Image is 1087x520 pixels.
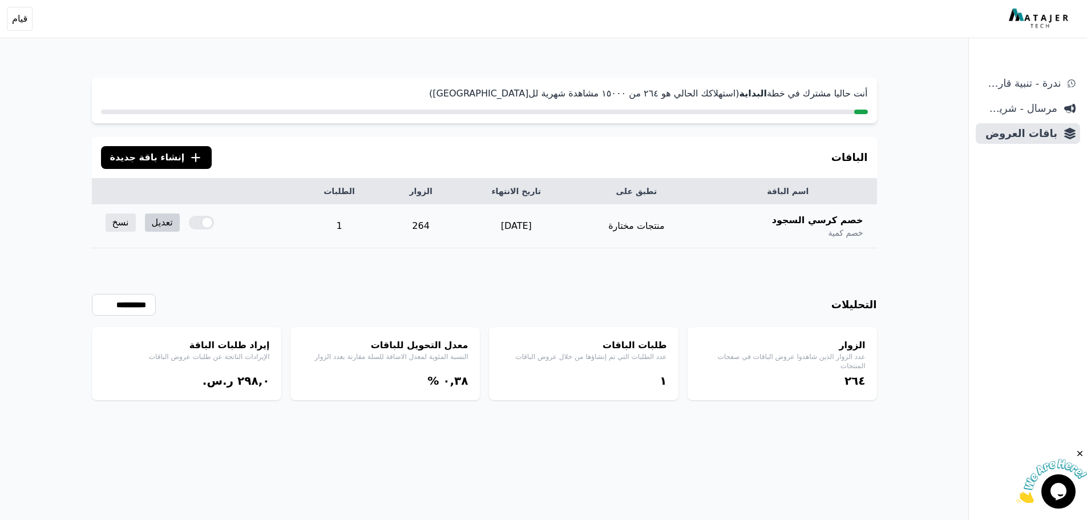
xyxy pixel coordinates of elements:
[980,126,1057,142] span: باقات العروض
[1009,9,1071,29] img: MatajerTech Logo
[383,179,458,204] th: الزوار
[1016,449,1087,503] iframe: chat widget
[101,87,868,100] p: أنت حاليا مشترك في خطة (استهلاكك الحالي هو ٢٦٤ من ١٥۰۰۰ مشاهدة شهرية لل[GEOGRAPHIC_DATA])
[427,374,439,388] span: %
[203,374,233,388] span: ر.س.
[739,88,766,99] strong: البداية
[296,204,383,248] td: 1
[103,352,270,361] p: الإيرادات الناتجة عن طلبات عروض الباقات
[103,338,270,352] h4: إيراد طلبات الباقة
[500,373,667,389] div: ١
[574,179,699,204] th: تطبق على
[302,338,468,352] h4: معدل التحويل للباقات
[7,7,33,31] button: قيام
[101,146,212,169] button: إنشاء باقة جديدة
[500,352,667,361] p: عدد الطلبات التي تم إنشاؤها من خلال عروض الباقات
[828,227,863,239] span: خصم كمية
[106,213,136,232] a: نسخ
[699,338,866,352] h4: الزوار
[500,338,667,352] h4: طلبات الباقات
[699,373,866,389] div: ٢٦٤
[831,150,868,166] h3: الباقات
[302,352,468,361] p: النسبة المئوية لمعدل الاضافة للسلة مقارنة بعدد الزوار
[459,204,574,248] td: [DATE]
[831,297,877,313] h3: التحليلات
[459,179,574,204] th: تاريخ الانتهاء
[699,179,876,204] th: اسم الباقة
[237,374,269,388] bdi: ٢٩٨,۰
[110,151,185,164] span: إنشاء باقة جديدة
[12,12,27,26] span: قيام
[772,213,863,227] span: خصم كرسي السجود
[296,179,383,204] th: الطلبات
[383,204,458,248] td: 264
[980,100,1057,116] span: مرسال - شريط دعاية
[443,374,468,388] bdi: ۰,۳٨
[980,75,1061,91] span: ندرة - تنبية قارب علي النفاذ
[574,204,699,248] td: منتجات مختارة
[145,213,180,232] a: تعديل
[699,352,866,370] p: عدد الزوار الذين شاهدوا عروض الباقات في صفحات المنتجات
